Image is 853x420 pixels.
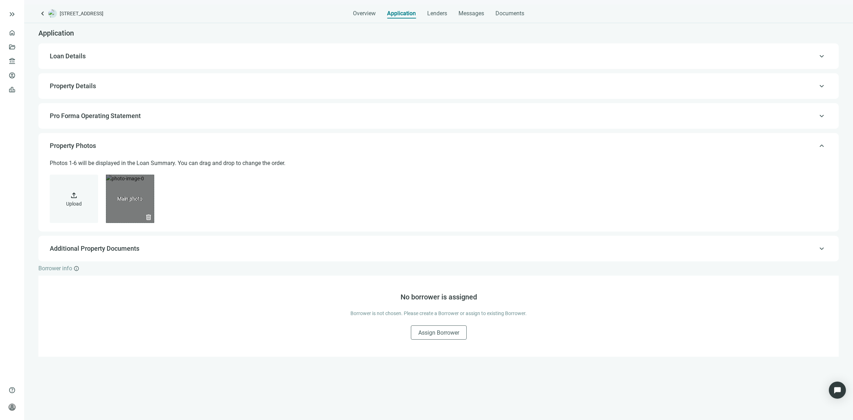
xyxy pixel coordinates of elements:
[143,212,154,223] button: delete
[411,325,467,340] button: Assign Borrower
[74,266,79,271] span: info
[38,265,72,272] span: Borrower info
[427,10,447,17] span: Lenders
[387,10,416,17] span: Application
[495,10,524,17] span: Documents
[70,191,78,200] span: upload
[829,382,846,399] div: Open Intercom Messenger
[38,9,47,18] a: keyboard_arrow_left
[458,10,484,17] span: Messages
[50,112,141,119] span: Pro Forma Operating Statement
[418,329,459,336] span: Assign Borrower
[50,82,96,90] span: Property Details
[60,10,103,17] span: [STREET_ADDRESS]
[50,245,139,252] span: Additional Property Documents
[48,9,57,18] img: deal-logo
[9,58,14,65] span: account_balance
[38,29,74,37] span: Application
[401,293,477,301] span: No borrower is assigned
[50,142,96,149] span: Property Photos
[50,175,98,223] button: uploadUpload
[145,214,152,221] span: delete
[8,10,16,18] button: keyboard_double_arrow_right
[66,201,82,207] span: Upload
[9,404,16,411] span: person
[350,310,527,317] span: Borrower is not chosen. Please create a Borrower or assign to existing Borrower.
[353,10,376,17] span: Overview
[9,387,16,394] span: help
[50,159,826,168] p: Photos 1-6 will be displayed in the Loan Summary. You can drag and drop to change the order.
[50,52,86,60] span: Loan Details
